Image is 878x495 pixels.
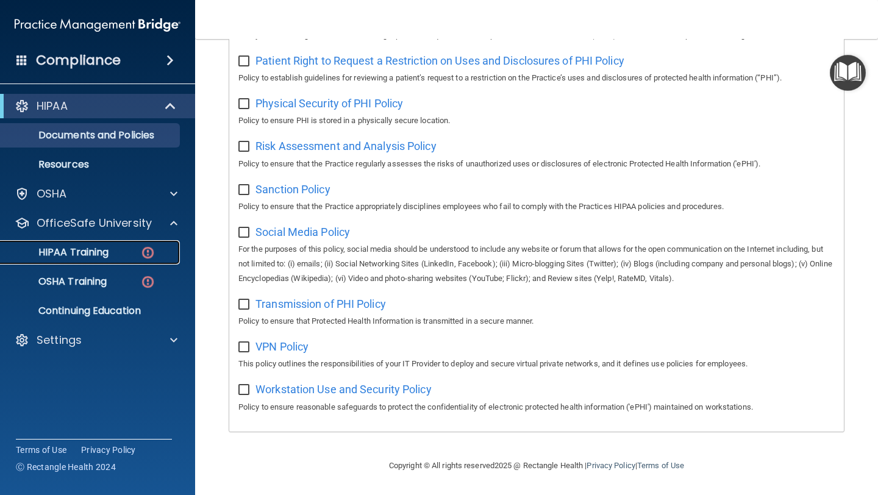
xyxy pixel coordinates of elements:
h4: Compliance [36,52,121,69]
p: HIPAA [37,99,68,113]
button: Open Resource Center [830,55,866,91]
span: Physical Security of PHI Policy [255,97,403,110]
span: Risk Assessment and Analysis Policy [255,140,437,152]
p: Policy to ensure PHI is stored in a physically secure location. [238,113,835,128]
p: OfficeSafe University [37,216,152,230]
span: Transmission of PHI Policy [255,297,386,310]
a: Terms of Use [16,444,66,456]
p: OSHA Training [8,276,107,288]
a: Privacy Policy [81,444,136,456]
a: Terms of Use [637,461,684,470]
p: Continuing Education [8,305,174,317]
p: Resources [8,158,174,171]
span: Social Media Policy [255,226,350,238]
img: danger-circle.6113f641.png [140,274,155,290]
a: OSHA [15,187,177,201]
p: This policy outlines the responsibilities of your IT Provider to deploy and secure virtual privat... [238,357,835,371]
img: PMB logo [15,13,180,37]
a: Privacy Policy [587,461,635,470]
a: Settings [15,333,177,347]
div: Copyright © All rights reserved 2025 @ Rectangle Health | | [314,446,759,485]
span: VPN Policy [255,340,309,353]
p: Policy to ensure that the Practice regularly assesses the risks of unauthorized uses or disclosur... [238,157,835,171]
p: For the purposes of this policy, social media should be understood to include any website or foru... [238,242,835,286]
p: Settings [37,333,82,347]
span: Patient Right to Request a Restriction on Uses and Disclosures of PHI Policy [255,54,624,67]
p: OSHA [37,187,67,201]
p: Policy to ensure that Protected Health Information is transmitted in a secure manner. [238,314,835,329]
p: Policy to ensure that the Practice appropriately disciplines employees who fail to comply with th... [238,199,835,214]
img: danger-circle.6113f641.png [140,245,155,260]
p: HIPAA Training [8,246,109,258]
span: Workstation Use and Security Policy [255,383,432,396]
span: Ⓒ Rectangle Health 2024 [16,461,116,473]
p: Documents and Policies [8,129,174,141]
a: HIPAA [15,99,177,113]
p: Policy to ensure reasonable safeguards to protect the confidentiality of electronic protected hea... [238,400,835,415]
p: Policy to establish guidelines for reviewing a patient’s request to a restriction on the Practice... [238,71,835,85]
a: OfficeSafe University [15,216,177,230]
span: Sanction Policy [255,183,330,196]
